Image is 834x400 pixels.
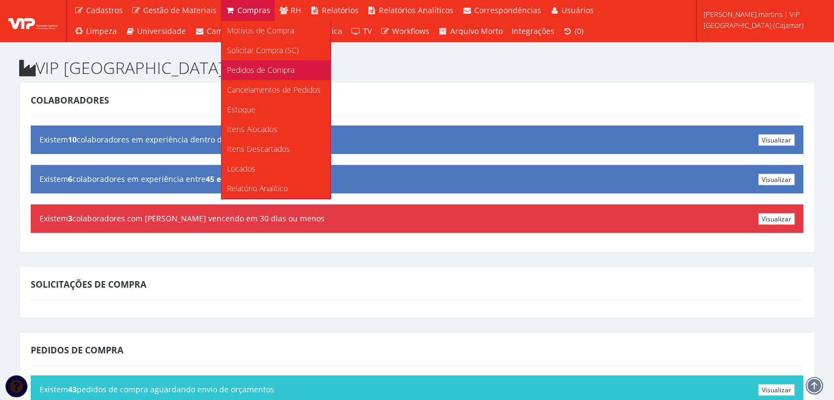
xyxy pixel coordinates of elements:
b: 3 [68,213,72,224]
a: Motivos de Compra [222,21,330,41]
span: Compras [237,5,270,15]
span: Workflows [392,26,429,36]
b: 45 e 90 dias [206,174,249,184]
b: 10 [68,134,77,145]
span: Colaboradores [31,94,109,106]
a: Visualizar [758,384,795,396]
a: Campanhas [190,21,255,42]
a: Locados [222,159,330,179]
span: Limpeza [86,26,117,36]
span: Motivos de Compra [227,25,294,36]
a: Estoque [222,100,330,119]
div: Existem colaboradores com [PERSON_NAME] vencendo em 30 dias ou menos [31,204,803,233]
a: Solicitar Compra (SC) [222,41,330,60]
span: Usuários [561,5,594,15]
span: Relatórios Analíticos [379,5,453,15]
b: 6 [68,174,72,184]
span: Cancelamentos de Pedidos [227,84,321,95]
div: Existem colaboradores em experiência entre [31,165,803,193]
span: Integrações [512,26,554,36]
span: Pedidos de Compra [227,65,294,75]
span: Relatórios [322,5,359,15]
a: Cancelamentos de Pedidos [222,80,330,100]
a: Itens Descartados [222,139,330,159]
a: Integrações [507,21,559,42]
span: Pedidos de Compra [31,344,123,356]
span: (0) [575,26,583,36]
span: [PERSON_NAME].martins | VIP [GEOGRAPHIC_DATA] (Cajamar) [703,9,820,31]
span: Gestão de Materiais [143,5,217,15]
a: Universidade [121,21,191,42]
a: Workflows [376,21,434,42]
span: Estoque [227,104,256,115]
span: Itens Alocados [227,124,277,134]
span: Arquivo Morto [450,26,503,36]
span: Campanhas [207,26,251,36]
span: Correspondências [474,5,541,15]
span: Relatório Analítico [227,183,288,193]
span: RH [291,5,301,15]
span: Solicitações de Compra [31,278,146,290]
a: TV [347,21,376,42]
img: logo [8,13,58,29]
a: Visualizar [758,213,795,225]
span: Cadastros [86,5,123,15]
a: Arquivo Morto [434,21,507,42]
a: (0) [559,21,588,42]
a: Limpeza [70,21,121,42]
a: Visualizar [758,134,795,146]
a: Pedidos de Compra [222,60,330,80]
span: Locados [227,163,256,174]
b: 43 [68,384,77,395]
a: Relatório Analítico [222,179,330,198]
span: Itens Descartados [227,144,290,154]
span: Solicitar Compra (SC) [227,45,299,55]
span: Universidade [137,26,186,36]
a: Itens Alocados [222,119,330,139]
div: Existem colaboradores em experiência dentro de [31,125,803,154]
span: TV [363,26,372,36]
a: Visualizar [758,174,795,185]
h2: VIP [GEOGRAPHIC_DATA] (Cajamar) [19,59,815,77]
